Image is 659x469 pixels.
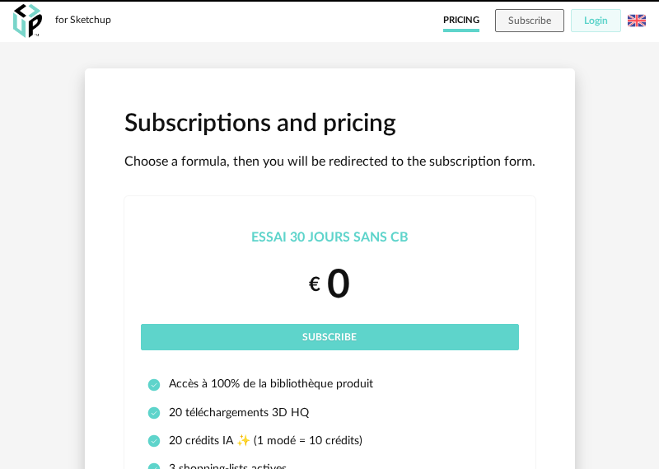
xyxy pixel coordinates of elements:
span: Login [584,16,608,26]
div: for Sketchup [55,14,111,27]
a: Pricing [443,9,479,32]
img: us [628,12,646,30]
button: Subscribe [495,9,564,32]
span: Subscribe [508,16,551,26]
button: Login [571,9,621,32]
img: OXP [13,4,42,38]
